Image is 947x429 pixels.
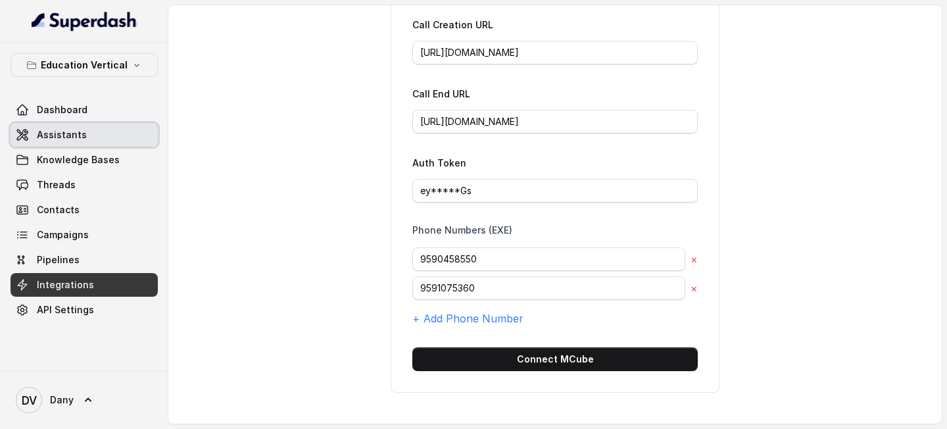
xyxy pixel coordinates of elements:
[412,224,512,237] label: Phone Numbers (EXE)
[11,273,158,297] a: Integrations
[11,223,158,247] a: Campaigns
[412,157,466,168] label: Auth Token
[37,203,80,216] span: Contacts
[37,178,76,191] span: Threads
[37,278,94,291] span: Integrations
[691,251,698,267] button: ×
[412,347,698,371] button: Connect MCube
[37,253,80,266] span: Pipelines
[11,123,158,147] a: Assistants
[37,128,87,141] span: Assistants
[412,311,523,326] button: + Add Phone Number
[11,382,158,418] a: Dany
[691,280,698,296] button: ×
[11,298,158,322] a: API Settings
[37,303,94,316] span: API Settings
[11,53,158,77] button: Education Vertical
[22,393,37,407] text: DV
[11,198,158,222] a: Contacts
[41,57,128,73] p: Education Vertical
[412,19,493,30] label: Call Creation URL
[37,228,89,241] span: Campaigns
[11,98,158,122] a: Dashboard
[50,393,74,407] span: Dany
[11,173,158,197] a: Threads
[37,103,87,116] span: Dashboard
[32,11,137,32] img: light.svg
[412,88,470,99] label: Call End URL
[11,148,158,172] a: Knowledge Bases
[37,153,120,166] span: Knowledge Bases
[11,248,158,272] a: Pipelines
